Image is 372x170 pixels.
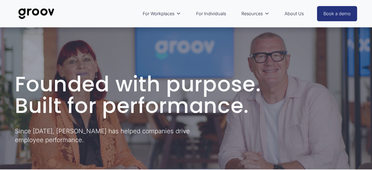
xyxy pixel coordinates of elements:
a: folder dropdown [140,7,184,21]
h1: Founded with purpose. Built for performance. [15,73,357,117]
a: For Individuals [193,7,229,21]
span: Resources [241,10,263,18]
img: Groov | Unlock Human Potential at Work and in Life [15,4,58,24]
p: Since [DATE], [PERSON_NAME] has helped companies drive employee performance. [15,127,213,144]
a: folder dropdown [238,7,272,21]
span: For Workplaces [143,10,174,18]
a: Book a demo [317,6,357,21]
a: About Us [282,7,307,21]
